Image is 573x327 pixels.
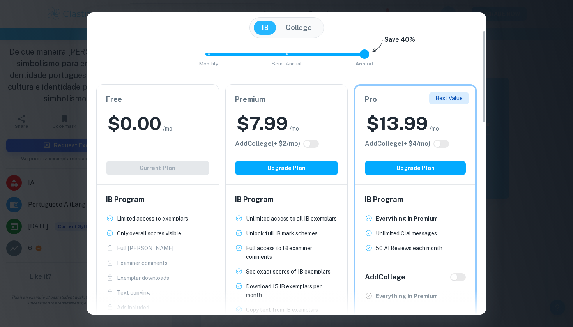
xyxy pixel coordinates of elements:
[366,111,428,136] h2: $ 13.99
[246,214,337,223] p: Unlimited access to all IB exemplars
[435,94,463,103] p: Best Value
[384,35,415,48] h6: Save 40%
[365,94,466,105] h6: Pro
[365,194,466,205] h6: IB Program
[106,194,209,205] h6: IB Program
[199,61,218,67] span: Monthly
[246,267,331,276] p: See exact scores of IB exemplars
[235,139,300,148] h6: Click to see all the additional College features.
[430,124,439,133] span: /mo
[237,111,288,136] h2: $ 7.99
[117,288,150,297] p: Text copying
[246,244,338,261] p: Full access to IB examiner comments
[117,274,169,282] p: Exemplar downloads
[272,61,302,67] span: Semi-Annual
[365,161,466,175] button: Upgrade Plan
[108,111,161,136] h2: $ 0.00
[278,21,320,35] button: College
[235,94,338,105] h6: Premium
[376,229,437,238] p: Unlimited Clai messages
[235,161,338,175] button: Upgrade Plan
[117,244,173,253] p: Full [PERSON_NAME]
[376,214,438,223] p: Everything in Premium
[117,259,168,267] p: Examiner comments
[117,214,188,223] p: Limited access to exemplars
[365,272,405,283] h6: Add College
[372,40,383,53] img: subscription-arrow.svg
[355,61,373,67] span: Annual
[117,229,181,238] p: Only overall scores visible
[290,124,299,133] span: /mo
[246,282,338,299] p: Download 15 IB exemplars per month
[376,244,442,253] p: 50 AI Reviews each month
[106,94,209,105] h6: Free
[163,124,172,133] span: /mo
[365,139,430,148] h6: Click to see all the additional College features.
[254,21,276,35] button: IB
[246,229,318,238] p: Unlock full IB mark schemes
[235,194,338,205] h6: IB Program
